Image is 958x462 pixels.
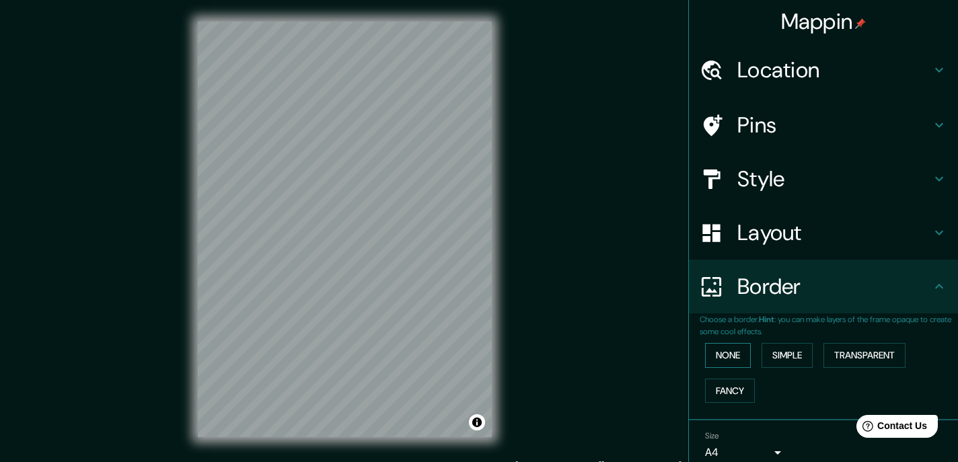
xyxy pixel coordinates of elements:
[705,430,719,442] label: Size
[689,206,958,260] div: Layout
[689,260,958,313] div: Border
[759,314,774,325] b: Hint
[705,379,755,403] button: Fancy
[700,313,958,338] p: Choose a border. : you can make layers of the frame opaque to create some cool effects.
[469,414,485,430] button: Toggle attribution
[737,165,931,192] h4: Style
[689,43,958,97] div: Location
[689,98,958,152] div: Pins
[737,219,931,246] h4: Layout
[823,343,906,368] button: Transparent
[737,56,931,83] h4: Location
[762,343,813,368] button: Simple
[781,8,867,35] h4: Mappin
[689,152,958,206] div: Style
[737,273,931,300] h4: Border
[705,343,751,368] button: None
[737,112,931,139] h4: Pins
[838,410,943,447] iframe: Help widget launcher
[855,18,866,29] img: pin-icon.png
[198,22,492,437] canvas: Map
